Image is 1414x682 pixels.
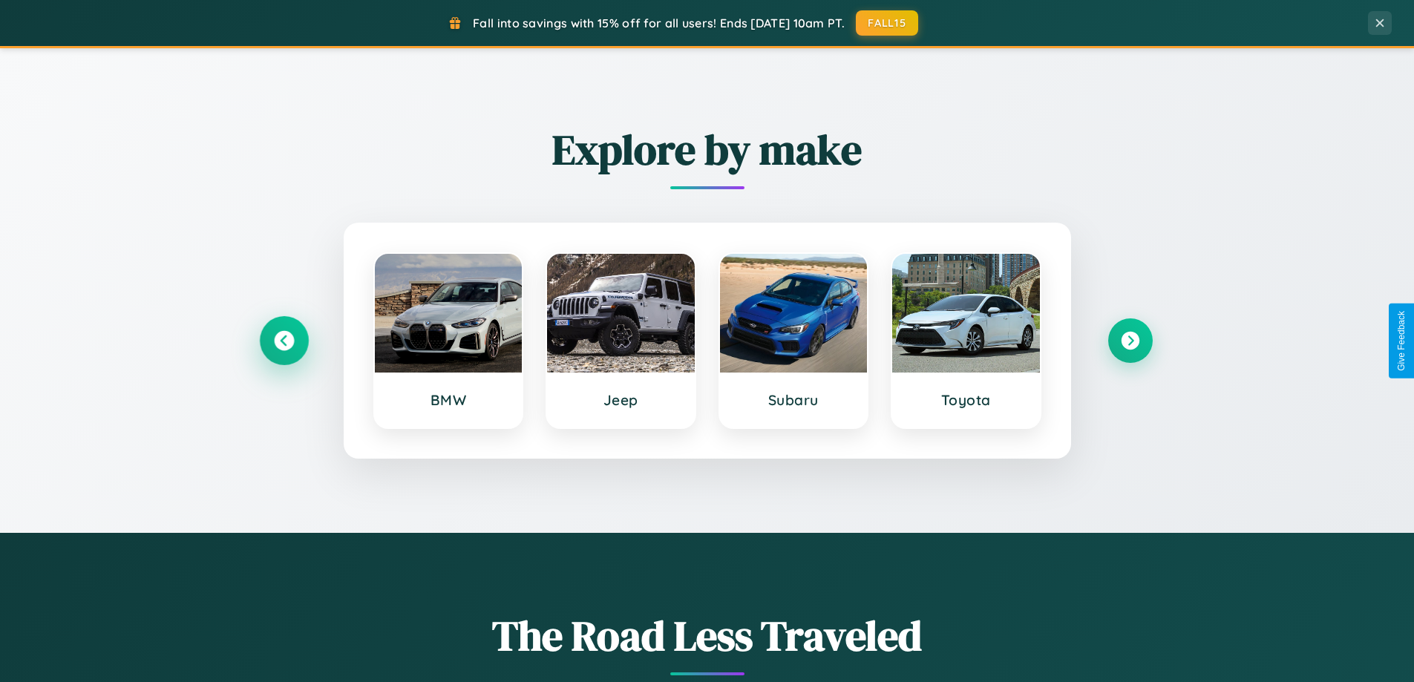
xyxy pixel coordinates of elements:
[735,391,853,409] h3: Subaru
[262,121,1153,178] h2: Explore by make
[856,10,918,36] button: FALL15
[390,391,508,409] h3: BMW
[907,391,1025,409] h3: Toyota
[473,16,845,30] span: Fall into savings with 15% off for all users! Ends [DATE] 10am PT.
[1396,311,1407,371] div: Give Feedback
[562,391,680,409] h3: Jeep
[262,607,1153,664] h1: The Road Less Traveled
